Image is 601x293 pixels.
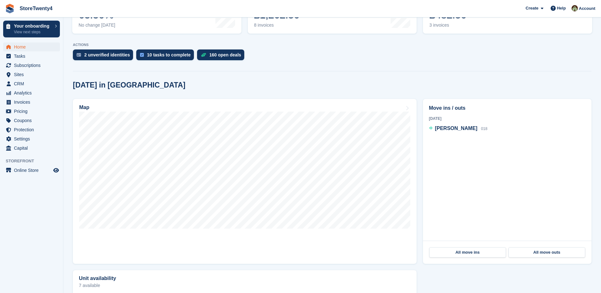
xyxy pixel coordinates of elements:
[5,4,15,13] img: stora-icon-8386f47178a22dfd0bd8f6a31ec36ba5ce8667c1dd55bd0f319d3a0aa187defe.svg
[14,125,52,134] span: Protection
[429,247,506,257] a: All move ins
[6,158,63,164] span: Storefront
[73,99,417,264] a: Map
[3,125,60,134] a: menu
[3,144,60,153] a: menu
[429,125,488,133] a: [PERSON_NAME] 018
[14,88,52,97] span: Analytics
[429,23,473,28] div: 3 invoices
[79,105,89,110] h2: Map
[3,42,60,51] a: menu
[3,61,60,70] a: menu
[73,81,185,89] h2: [DATE] in [GEOGRAPHIC_DATA]
[14,24,52,28] p: Your onboarding
[3,88,60,97] a: menu
[79,23,115,28] div: No change [DATE]
[3,52,60,61] a: menu
[14,98,52,107] span: Invoices
[508,247,585,257] a: All move outs
[3,70,60,79] a: menu
[254,23,301,28] div: 8 invoices
[17,3,55,14] a: StoreTwenty4
[14,79,52,88] span: CRM
[3,107,60,116] a: menu
[14,134,52,143] span: Settings
[14,166,52,175] span: Online Store
[526,5,538,11] span: Create
[136,49,197,63] a: 10 tasks to complete
[79,283,411,288] p: 7 available
[481,127,487,131] span: 018
[3,116,60,125] a: menu
[140,53,144,57] img: task-75834270c22a3079a89374b754ae025e5fb1db73e45f91037f5363f120a921f8.svg
[209,52,241,57] div: 160 open deals
[429,104,585,112] h2: Move ins / outs
[14,52,52,61] span: Tasks
[14,61,52,70] span: Subscriptions
[197,49,247,63] a: 160 open deals
[3,21,60,37] a: Your onboarding View next steps
[77,53,81,57] img: verify_identity-adf6edd0f0f0b5bbfe63781bf79b02c33cf7c696d77639b501bdc392416b5a36.svg
[201,53,206,57] img: deal-1b604bf984904fb50ccaf53a9ad4b4a5d6e5aea283cecdc64d6e3604feb123c2.svg
[3,79,60,88] a: menu
[14,116,52,125] span: Coupons
[79,276,116,281] h2: Unit availability
[14,29,52,35] p: View next steps
[147,52,191,57] div: 10 tasks to complete
[52,166,60,174] a: Preview store
[73,49,136,63] a: 2 unverified identities
[435,126,477,131] span: [PERSON_NAME]
[579,5,595,12] span: Account
[3,134,60,143] a: menu
[557,5,566,11] span: Help
[3,98,60,107] a: menu
[429,116,585,121] div: [DATE]
[14,70,52,79] span: Sites
[14,144,52,153] span: Capital
[14,42,52,51] span: Home
[73,43,591,47] p: ACTIONS
[572,5,578,11] img: Lee Hanlon
[14,107,52,116] span: Pricing
[3,166,60,175] a: menu
[84,52,130,57] div: 2 unverified identities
